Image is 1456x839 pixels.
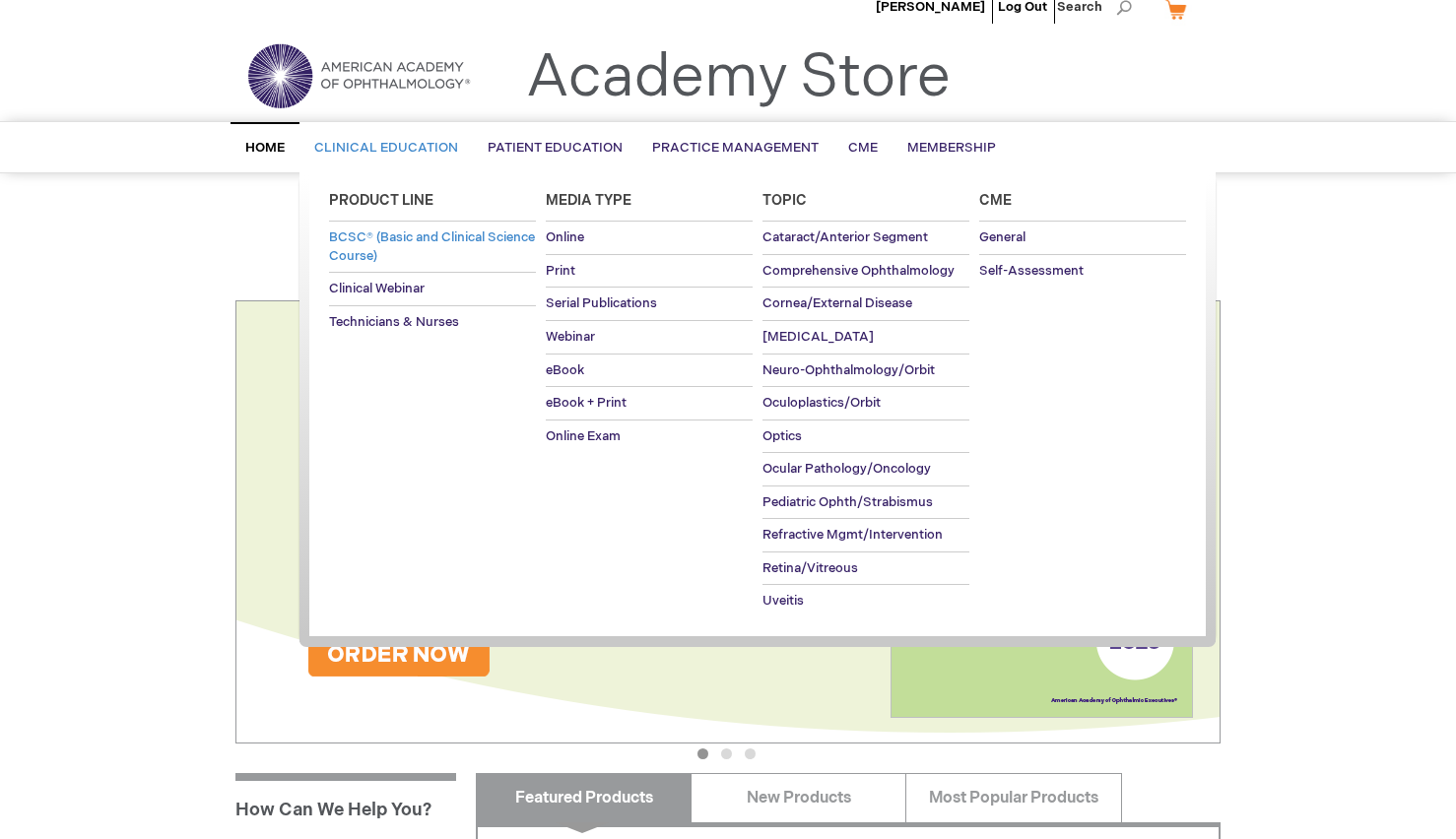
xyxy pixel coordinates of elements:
[546,263,575,279] span: Print
[546,362,584,378] span: eBook
[907,140,996,156] span: Membership
[546,428,621,444] span: Online Exam
[546,329,595,345] span: Webinar
[691,773,906,822] a: New Products
[329,281,425,296] span: Clinical Webinar
[546,229,584,245] span: Online
[245,140,285,156] span: Home
[905,773,1121,822] a: Most Popular Products
[697,748,708,759] button: 1 of 3
[762,295,912,311] span: Cornea/External Disease
[762,229,928,245] span: Cataract/Anterior Segment
[848,140,878,156] span: CME
[329,229,535,264] span: BCSC® (Basic and Clinical Science Course)
[762,428,802,444] span: Optics
[762,560,858,576] span: Retina/Vitreous
[979,263,1084,279] span: Self-Assessment
[314,140,458,156] span: Clinical Education
[979,229,1026,245] span: General
[652,140,819,156] span: Practice Management
[721,748,732,759] button: 2 of 3
[745,748,756,759] button: 3 of 3
[329,192,433,209] span: Product Line
[762,395,881,411] span: Oculoplastics/Orbit
[762,527,943,543] span: Refractive Mgmt/Intervention
[762,329,874,345] span: [MEDICAL_DATA]
[329,314,459,330] span: Technicians & Nurses
[762,593,804,609] span: Uveitis
[979,192,1012,209] span: Cme
[546,192,631,209] span: Media Type
[762,494,933,510] span: Pediatric Ophth/Strabismus
[762,362,935,378] span: Neuro-Ophthalmology/Orbit
[476,773,692,822] a: Featured Products
[546,395,627,411] span: eBook + Print
[762,263,955,279] span: Comprehensive Ophthalmology
[526,42,951,113] a: Academy Store
[488,140,623,156] span: Patient Education
[546,295,657,311] span: Serial Publications
[762,192,807,209] span: Topic
[762,461,931,477] span: Ocular Pathology/Oncology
